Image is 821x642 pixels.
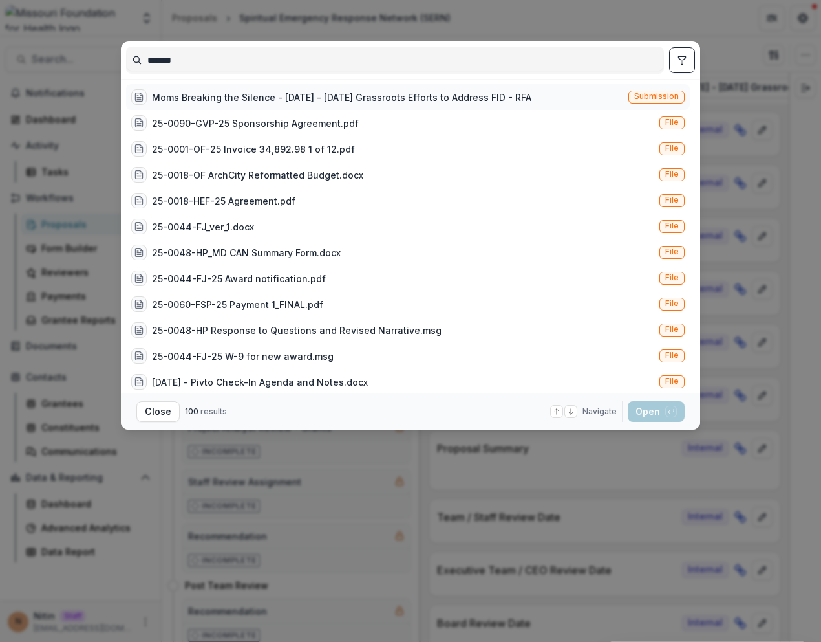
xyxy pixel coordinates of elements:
[152,375,368,389] div: [DATE] - Pivto Check-In Agenda and Notes.docx
[634,92,679,101] span: Submission
[152,116,359,130] div: 25-0090-GVP-25 Sponsorship Agreement.pdf
[185,406,198,416] span: 100
[200,406,227,416] span: results
[152,324,442,337] div: 25-0048-HP Response to Questions and Revised Narrative.msg
[152,168,363,182] div: 25-0018-OF ArchCity Reformatted Budget.docx
[152,142,355,156] div: 25-0001-OF-25 Invoice 34,892.98 1 of 12.pdf
[152,349,334,363] div: 25-0044-FJ-25 W-9 for new award.msg
[665,377,679,386] span: File
[152,91,531,104] div: Moms Breaking the Silence - [DATE] - [DATE] Grassroots Efforts to Address FID - RFA
[665,299,679,308] span: File
[152,272,326,285] div: 25-0044-FJ-25 Award notification.pdf
[665,221,679,230] span: File
[669,47,695,73] button: toggle filters
[665,195,679,205] span: File
[665,170,679,179] span: File
[665,118,679,127] span: File
[152,246,341,260] div: 25-0048-HP_MD CAN Summary Form.docx
[152,298,323,311] div: 25-0060-FSP-25 Payment 1_FINAL.pdf
[665,144,679,153] span: File
[665,351,679,360] span: File
[136,401,180,422] button: Close
[665,247,679,256] span: File
[665,325,679,334] span: File
[628,401,685,422] button: Open
[582,406,617,417] span: Navigate
[152,194,295,208] div: 25-0018-HEF-25 Agreement.pdf
[152,220,254,234] div: 25-0044-FJ_ver_1.docx
[665,273,679,282] span: File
